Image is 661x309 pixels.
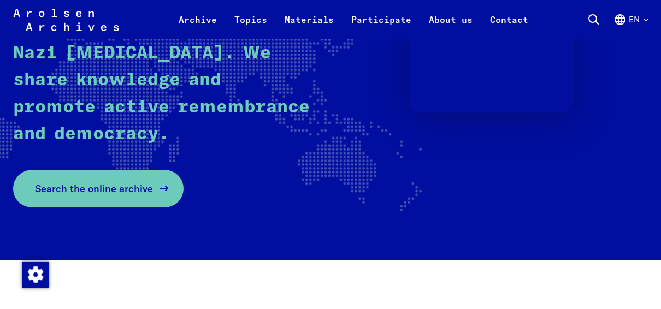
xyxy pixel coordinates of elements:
[613,13,648,39] button: English, language selection
[170,13,226,39] a: Archive
[13,170,184,207] a: Search the online archive
[170,7,537,33] nav: Primary
[276,13,343,39] a: Materials
[481,13,537,39] a: Contact
[226,13,276,39] a: Topics
[343,13,420,39] a: Participate
[22,261,48,287] div: Change consent
[420,13,481,39] a: About us
[22,262,49,288] img: Change consent
[35,181,153,196] span: Search the online archive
